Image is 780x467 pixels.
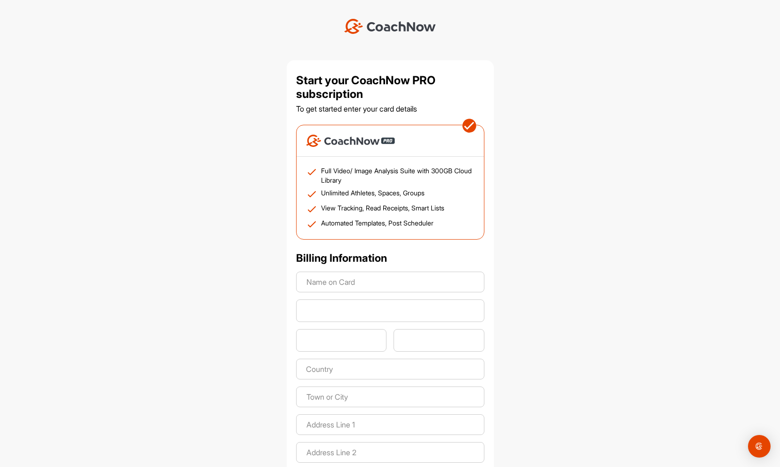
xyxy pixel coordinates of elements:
[404,336,474,345] iframe: Secure CVC input frame
[344,19,436,34] img: CoachNow Icon
[296,251,484,265] h3: Billing Information
[321,166,474,185] p: Full Video/ Image Analysis Suite with 300GB Cloud Library
[748,435,771,458] div: Open Intercom Messenger
[306,166,317,177] img: Checkmark
[381,135,395,147] img: Pro Logo
[321,218,434,230] p: Automated Templates, Post Scheduler
[296,442,484,463] input: Address Line 2
[321,188,425,200] p: Unlimited Athletes, Spaces, Groups
[296,105,417,113] p: To get started enter your card details
[306,203,317,215] img: Checkmark
[296,272,484,292] input: Name on Card
[296,386,484,407] input: Town or City
[321,203,444,215] p: View Tracking, Read Receipts, Smart Lists
[306,135,380,147] img: CoachNow Logo
[306,188,317,200] img: Checkmark
[296,414,484,435] input: Address Line 1
[296,359,484,379] input: Country
[306,306,474,315] iframe: Secure card number input frame
[462,118,477,133] img: checked plan
[306,336,377,345] iframe: Secure expiration date input frame
[306,218,317,230] img: Checkmark
[296,73,484,101] h3: Start your CoachNow PRO subscription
